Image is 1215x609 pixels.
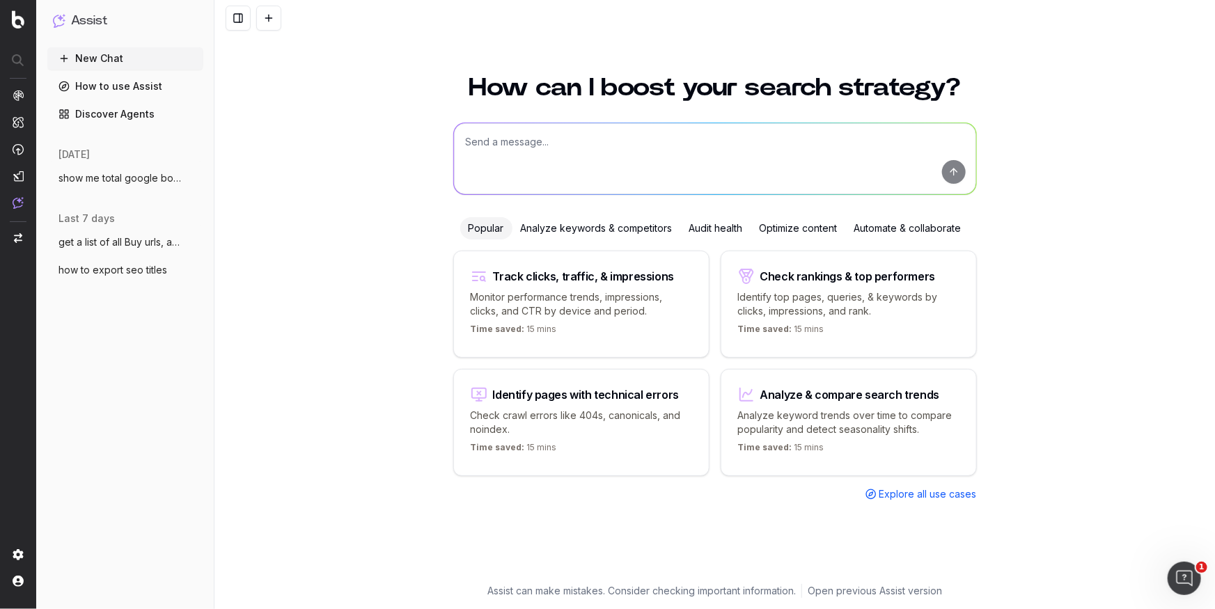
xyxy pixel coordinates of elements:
[471,324,557,340] p: 15 mins
[760,271,936,282] div: Check rankings & top performers
[47,167,203,189] button: show me total google bot crawl the past
[471,442,557,459] p: 15 mins
[760,389,940,400] div: Analyze & compare search trends
[58,212,115,226] span: last 7 days
[738,409,959,436] p: Analyze keyword trends over time to compare popularity and detect seasonality shifts.
[1196,562,1207,573] span: 1
[846,217,970,239] div: Automate & collaborate
[471,324,525,334] span: Time saved:
[13,143,24,155] img: Activation
[13,549,24,560] img: Setting
[12,10,24,29] img: Botify logo
[808,584,942,598] a: Open previous Assist version
[58,148,90,161] span: [DATE]
[47,103,203,125] a: Discover Agents
[58,235,181,249] span: get a list of all Buy urls, and count of
[681,217,751,239] div: Audit health
[493,271,675,282] div: Track clicks, traffic, & impressions
[14,233,22,243] img: Switch project
[471,442,525,452] span: Time saved:
[47,231,203,253] button: get a list of all Buy urls, and count of
[53,14,65,27] img: Assist
[13,116,24,128] img: Intelligence
[71,11,107,31] h1: Assist
[738,324,824,340] p: 15 mins
[512,217,681,239] div: Analyze keywords & competitors
[13,171,24,182] img: Studio
[47,259,203,281] button: how to export seo titles
[738,290,959,318] p: Identify top pages, queries, & keywords by clicks, impressions, and rank.
[751,217,846,239] div: Optimize content
[865,487,977,501] a: Explore all use cases
[738,324,792,334] span: Time saved:
[471,290,692,318] p: Monitor performance trends, impressions, clicks, and CTR by device and period.
[453,75,977,100] h1: How can I boost your search strategy?
[1168,562,1201,595] iframe: Intercom live chat
[13,197,24,209] img: Assist
[879,487,977,501] span: Explore all use cases
[493,389,680,400] div: Identify pages with technical errors
[487,584,796,598] p: Assist can make mistakes. Consider checking important information.
[738,442,792,452] span: Time saved:
[13,576,24,587] img: My account
[13,90,24,101] img: Analytics
[471,409,692,436] p: Check crawl errors like 404s, canonicals, and noindex.
[460,217,512,239] div: Popular
[738,442,824,459] p: 15 mins
[58,171,181,185] span: show me total google bot crawl the past
[53,11,198,31] button: Assist
[47,47,203,70] button: New Chat
[58,263,167,277] span: how to export seo titles
[47,75,203,97] a: How to use Assist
